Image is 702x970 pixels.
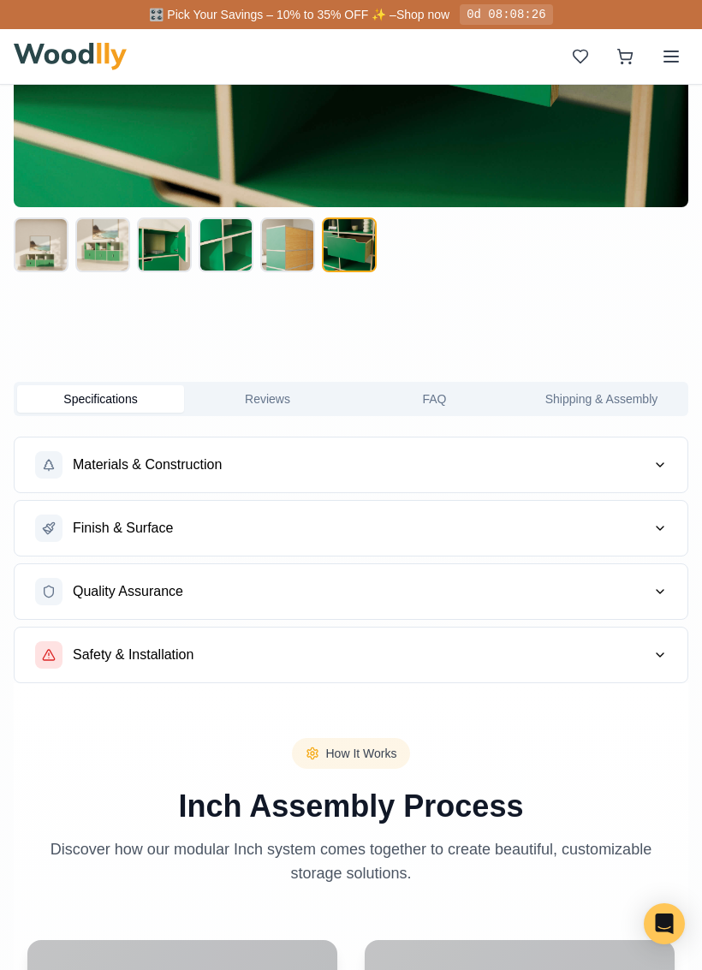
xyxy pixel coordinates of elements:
button: View Gallery [17,367,51,402]
button: Pick Your Discount [259,29,360,46]
button: Open All Doors and Drawers [17,410,51,444]
button: Finish & Surface [15,501,687,556]
div: Open Intercom Messenger [644,903,685,944]
button: 20% off [194,25,253,51]
span: Height [438,521,478,539]
span: Safety & Installation [73,645,193,665]
img: Woodlly [14,43,127,70]
button: Show Dimensions [17,453,51,487]
button: Shipping & Assembly [518,385,685,413]
span: Finish & Surface [73,518,173,539]
span: How It Works [326,730,390,790]
button: Materials & Construction [15,437,687,492]
button: FAQ [351,385,518,413]
div: Width [128,503,394,518]
button: Quality Assurance [15,564,687,619]
button: Reviews [184,385,351,413]
span: Width [128,521,164,539]
h2: Inch Assembly Process [27,789,675,824]
button: Specifications [17,385,184,413]
span: Materials & Construction [73,455,222,475]
button: Toggle price visibility [31,24,58,51]
span: 63 " [366,521,394,539]
button: Safety & Installation [15,628,687,682]
span: Quality Assurance [73,581,183,602]
div: 0d 08:08:26 [460,4,552,25]
a: Shop now [396,8,449,21]
img: Gallery [18,367,51,402]
span: 🎛️ Pick Your Savings – 10% to 35% OFF ✨ – [149,8,396,21]
p: Discover how our modular Inch system comes together to create beautiful, customizable storage sol... [27,837,675,885]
